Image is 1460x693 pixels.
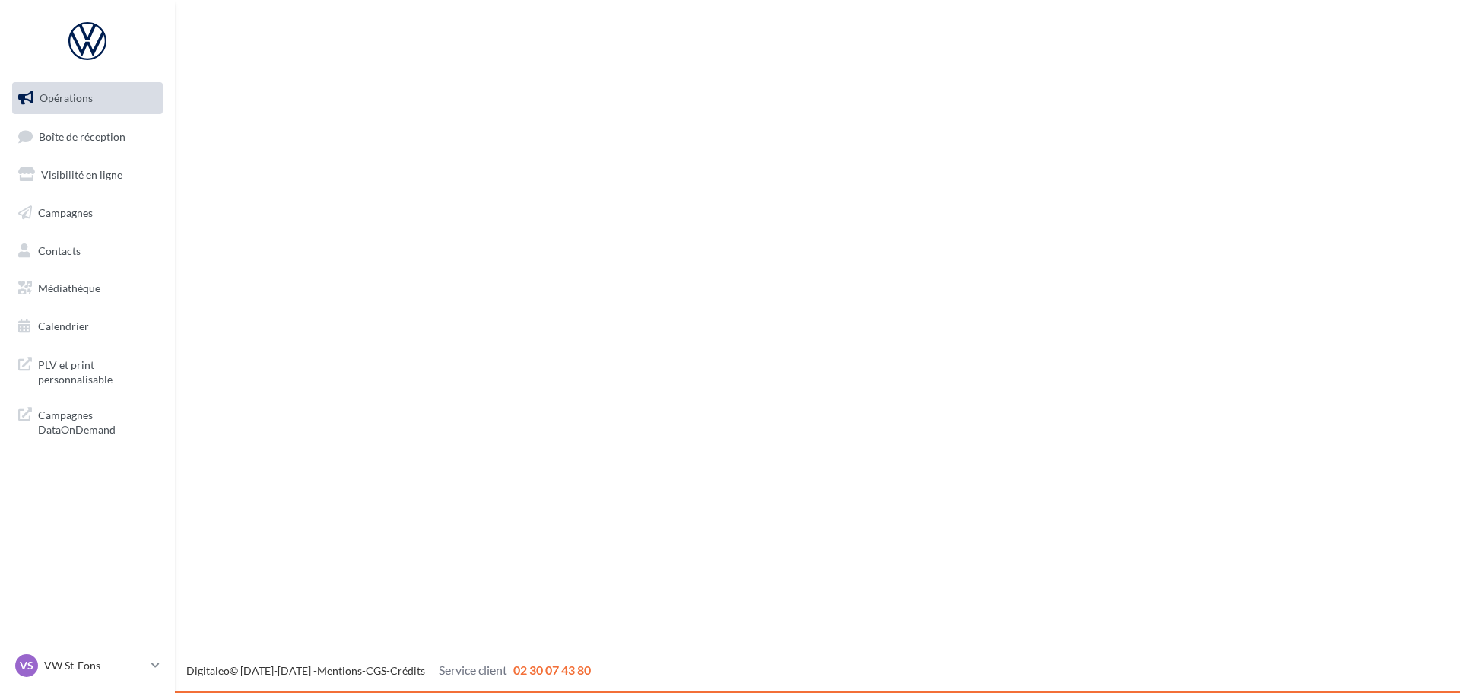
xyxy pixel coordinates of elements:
[39,129,125,142] span: Boîte de réception
[9,82,166,114] a: Opérations
[9,399,166,443] a: Campagnes DataOnDemand
[366,664,386,677] a: CGS
[12,651,163,680] a: VS VW St-Fons
[41,168,122,181] span: Visibilité en ligne
[44,658,145,673] p: VW St-Fons
[9,197,166,229] a: Campagnes
[9,235,166,267] a: Contacts
[439,663,507,677] span: Service client
[38,354,157,387] span: PLV et print personnalisable
[9,159,166,191] a: Visibilité en ligne
[317,664,362,677] a: Mentions
[38,243,81,256] span: Contacts
[20,658,33,673] span: VS
[390,664,425,677] a: Crédits
[38,405,157,437] span: Campagnes DataOnDemand
[513,663,591,677] span: 02 30 07 43 80
[9,310,166,342] a: Calendrier
[40,91,93,104] span: Opérations
[9,272,166,304] a: Médiathèque
[186,664,591,677] span: © [DATE]-[DATE] - - -
[186,664,230,677] a: Digitaleo
[9,348,166,393] a: PLV et print personnalisable
[38,206,93,219] span: Campagnes
[38,281,100,294] span: Médiathèque
[38,319,89,332] span: Calendrier
[9,120,166,153] a: Boîte de réception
